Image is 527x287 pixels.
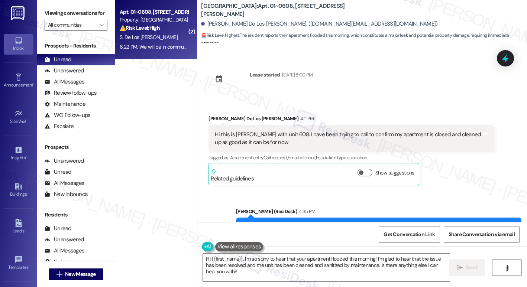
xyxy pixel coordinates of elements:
i:  [457,265,463,271]
input: All communities [48,19,96,31]
div: Unknown [45,258,76,266]
strong: 🚨 Risk Level: Highest [201,32,239,38]
span: : The resident reports their apartment flooded this morning, which constitutes a major leak and p... [201,32,527,48]
a: Buildings [4,180,33,200]
img: ResiDesk Logo [11,6,26,20]
div: Residents [37,211,115,219]
a: Insights • [4,144,33,164]
a: Inbox [4,34,33,54]
button: New Message [49,268,104,280]
div: New Inbounds [45,190,88,198]
span: • [29,264,30,269]
div: Unanswered [45,236,84,244]
div: Prospects + Residents [37,42,115,50]
div: Unanswered [45,67,84,75]
div: Related guidelines [211,169,254,183]
span: Emailed client , [288,154,316,161]
div: Hi this is [PERSON_NAME] with unit 608. I have been trying to call to confirm my apartment is clo... [215,131,482,147]
div: Apt. 01~0608, [STREET_ADDRESS][PERSON_NAME] [120,8,188,16]
i:  [56,271,62,277]
label: Show suggestions [375,169,414,177]
label: Viewing conversations for [45,7,107,19]
div: All Messages [45,179,84,187]
b: [GEOGRAPHIC_DATA]: Apt. 01~0608, [STREET_ADDRESS][PERSON_NAME] [201,2,350,18]
div: [PERSON_NAME] (ResiDesk) [236,208,521,218]
div: Maintenance [45,100,85,108]
button: Get Conversation Link [379,226,440,243]
div: Prospects [37,143,115,151]
div: [PERSON_NAME] De Los [PERSON_NAME]. ([DOMAIN_NAME][EMAIL_ADDRESS][DOMAIN_NAME]) [201,20,437,28]
button: Share Conversation via email [444,226,520,243]
div: 4:11 PM [298,115,314,123]
div: [DATE] 8:00 PM [280,71,313,79]
div: Unread [45,168,71,176]
div: Unread [45,225,71,232]
span: S. De Los [PERSON_NAME] [120,34,178,40]
div: WO Follow-ups [45,111,90,119]
div: All Messages [45,247,84,255]
div: 4:35 PM [297,208,315,215]
div: Tagged as: [208,152,494,163]
button: Send [449,259,485,276]
strong: ⚠️ Risk Level: High [120,25,160,31]
a: Leads [4,217,33,237]
div: Escalate [45,123,74,130]
textarea: Hi {{first_name}}, I'm so sorry to hear that your apartment flooded this morning! I'm glad to hea... [203,254,449,281]
span: Apartment entry , [230,154,263,161]
span: New Message [65,270,96,278]
div: Lease started [250,71,280,79]
div: Property: [GEOGRAPHIC_DATA] [120,16,188,24]
span: Share Conversation via email [449,231,515,238]
i:  [504,265,510,271]
i:  [100,22,104,28]
span: • [33,81,34,87]
span: Escalation type escalation [316,154,367,161]
a: Templates • [4,253,33,273]
div: [PERSON_NAME] De Los [PERSON_NAME] [208,115,494,125]
span: Call request , [263,154,288,161]
div: All Messages [45,78,84,86]
a: Site Visit • [4,107,33,127]
span: Send [466,264,477,271]
div: Unanswered [45,157,84,165]
div: Review follow-ups [45,89,97,97]
span: • [26,154,27,159]
span: • [27,118,28,123]
div: 6:22 PM: We will be in communication, thank you so much [PERSON_NAME] [120,43,282,50]
span: Get Conversation Link [384,231,435,238]
div: Unread [45,56,71,63]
